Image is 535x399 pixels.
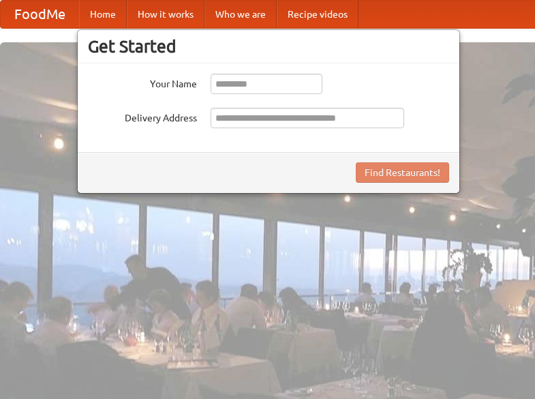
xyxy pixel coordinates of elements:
[356,162,449,183] button: Find Restaurants!
[88,108,197,125] label: Delivery Address
[127,1,204,28] a: How it works
[1,1,79,28] a: FoodMe
[88,36,449,57] h3: Get Started
[88,74,197,91] label: Your Name
[204,1,277,28] a: Who we are
[79,1,127,28] a: Home
[277,1,358,28] a: Recipe videos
